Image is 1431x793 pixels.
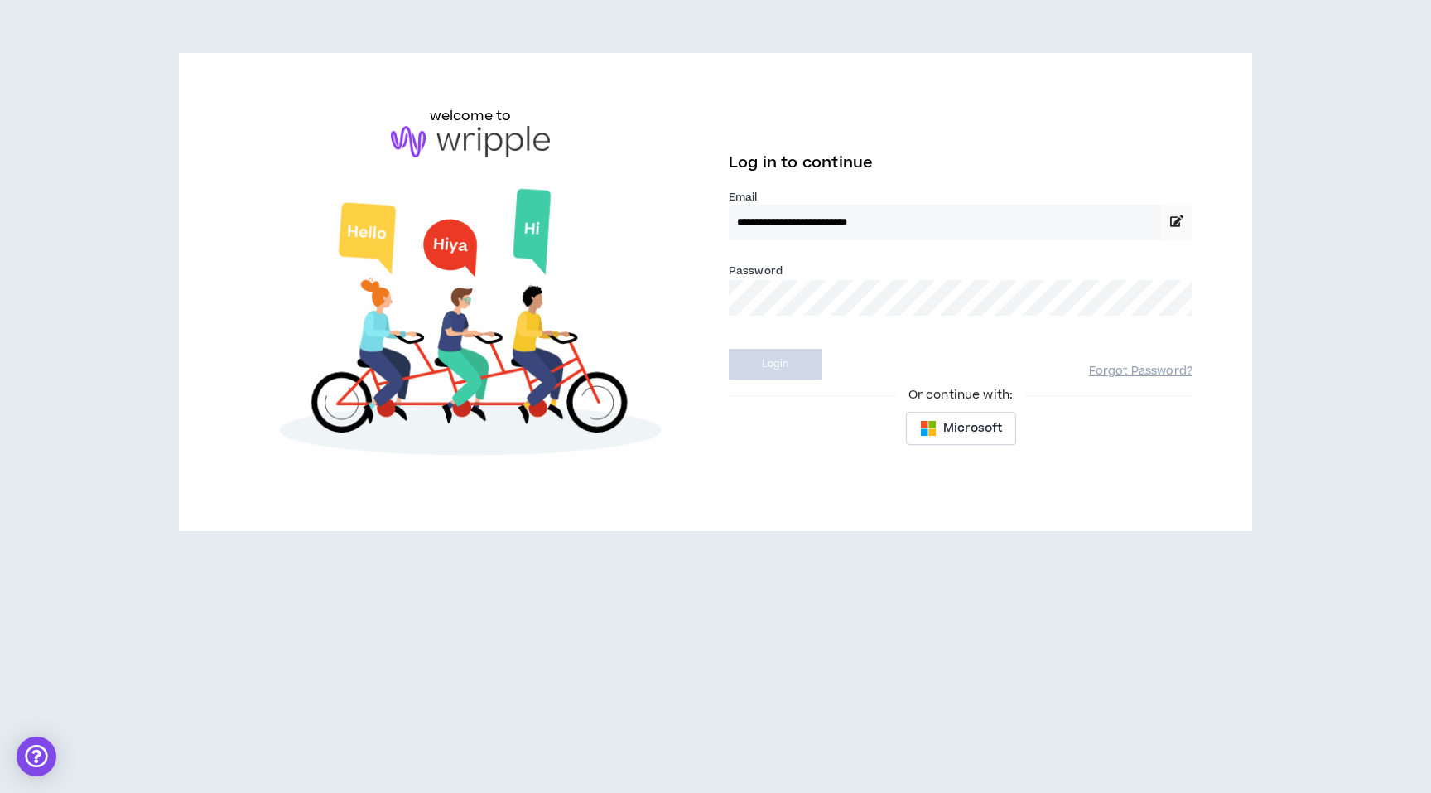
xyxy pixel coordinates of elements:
[943,419,1002,438] span: Microsoft
[729,190,1192,205] label: Email
[729,264,783,278] label: Password
[897,386,1024,404] span: Or continue with:
[729,152,873,173] span: Log in to continue
[906,412,1016,445] button: Microsoft
[1089,364,1192,380] a: Forgot Password?
[17,737,56,776] div: Open Intercom Messenger
[391,126,550,157] img: logo-brand.png
[729,349,821,380] button: Login
[430,106,512,126] h6: welcome to
[238,174,702,478] img: Welcome to Wripple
